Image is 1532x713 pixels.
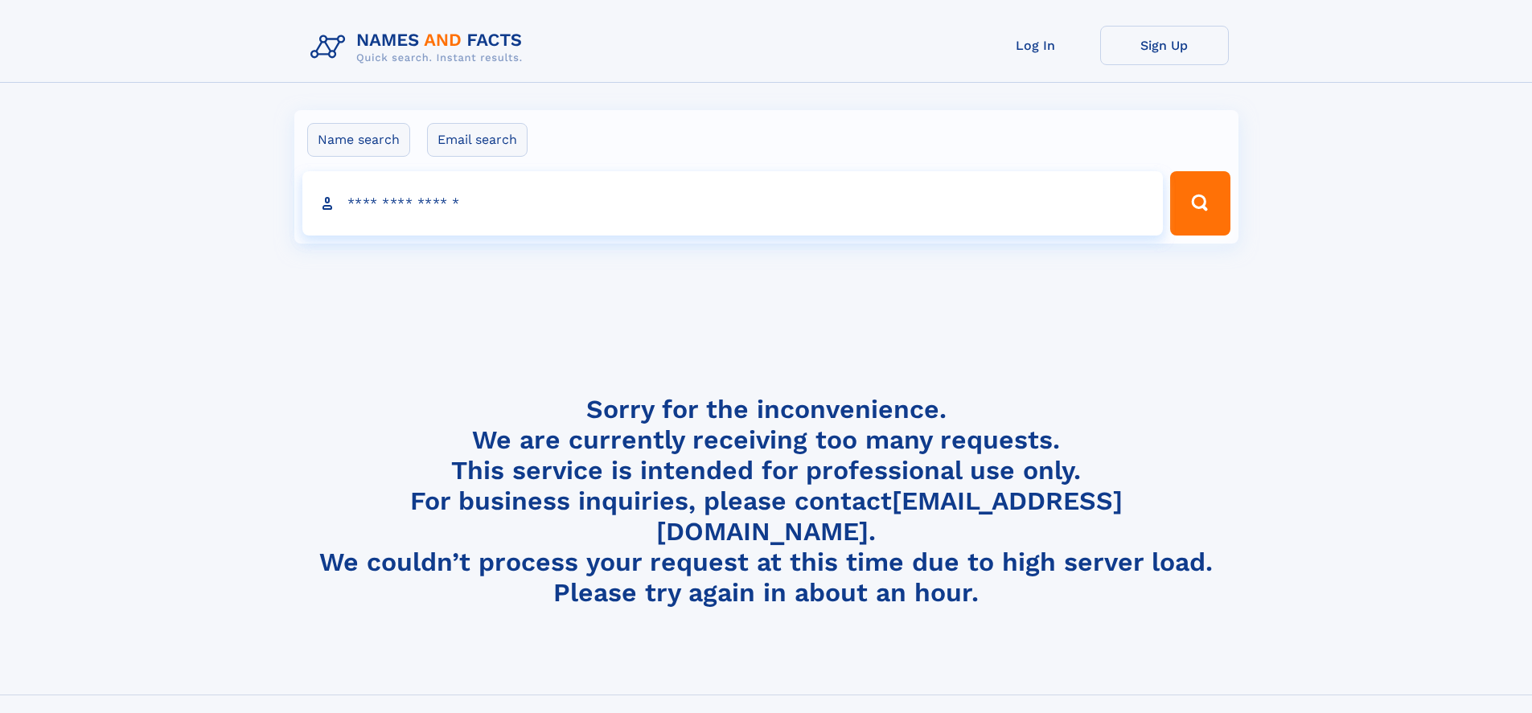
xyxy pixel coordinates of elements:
[656,486,1123,547] a: [EMAIL_ADDRESS][DOMAIN_NAME]
[307,123,410,157] label: Name search
[304,394,1229,609] h4: Sorry for the inconvenience. We are currently receiving too many requests. This service is intend...
[302,171,1164,236] input: search input
[427,123,528,157] label: Email search
[971,26,1100,65] a: Log In
[1170,171,1230,236] button: Search Button
[304,26,536,69] img: Logo Names and Facts
[1100,26,1229,65] a: Sign Up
